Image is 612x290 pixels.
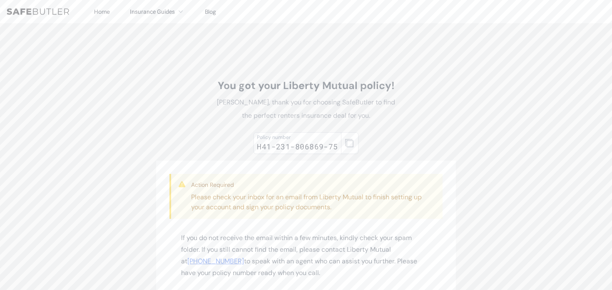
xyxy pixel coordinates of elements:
p: [PERSON_NAME], thank you for choosing SafeButler to find the perfect renters insurance deal for you. [213,96,399,122]
a: Blog [205,8,216,15]
img: SafeButler Text Logo [7,8,69,15]
a: [PHONE_NUMBER] [187,257,244,265]
p: If you do not receive the email within a few minutes, kindly check your spam folder. If you still... [181,232,431,279]
div: H41-231-806869-75 [257,141,338,152]
div: Policy number [257,134,338,141]
h3: Action Required [191,181,436,189]
p: Please check your inbox for an email from Liberty Mutual to finish setting up your account and si... [191,192,436,212]
h1: You got your Liberty Mutual policy! [213,79,399,92]
button: Insurance Guides [130,7,185,17]
a: Home [94,8,110,15]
